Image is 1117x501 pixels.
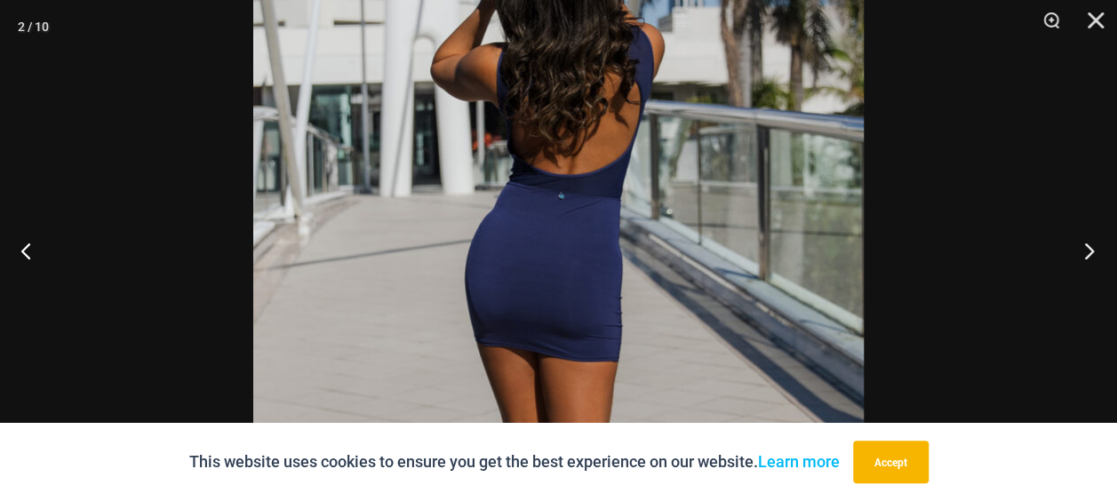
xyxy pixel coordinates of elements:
[1050,206,1117,295] button: Next
[18,13,49,40] div: 2 / 10
[853,441,929,483] button: Accept
[758,452,840,471] a: Learn more
[189,449,840,475] p: This website uses cookies to ensure you get the best experience on our website.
